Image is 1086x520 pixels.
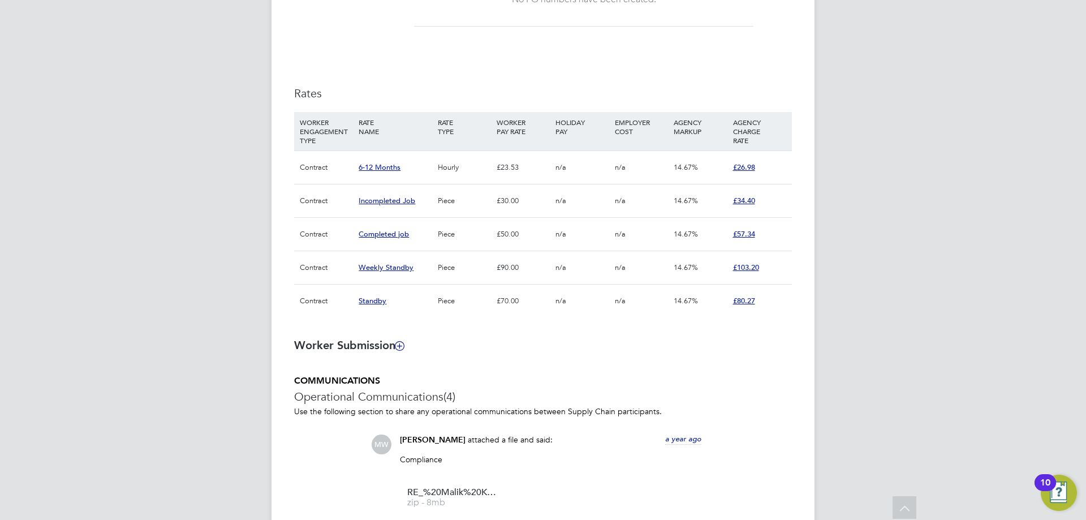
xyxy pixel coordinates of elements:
[407,488,498,507] a: RE_%20Malik%20Khan zip - 8mb
[297,112,356,151] div: WORKER ENGAGEMENT TYPE
[435,251,494,284] div: Piece
[494,285,553,317] div: £70.00
[435,112,494,141] div: RATE TYPE
[615,229,626,239] span: n/a
[615,263,626,272] span: n/a
[494,112,553,141] div: WORKER PAY RATE
[555,229,566,239] span: n/a
[730,112,789,151] div: AGENCY CHARGE RATE
[674,263,698,272] span: 14.67%
[733,296,755,306] span: £80.27
[555,296,566,306] span: n/a
[435,218,494,251] div: Piece
[612,112,671,141] div: EMPLOYER COST
[400,435,466,445] span: [PERSON_NAME]
[555,162,566,172] span: n/a
[294,389,792,404] h3: Operational Communications
[359,263,413,272] span: Weekly Standby
[359,229,409,239] span: Completed job
[674,196,698,205] span: 14.67%
[400,454,701,465] p: Compliance
[674,162,698,172] span: 14.67%
[1041,475,1077,511] button: Open Resource Center, 10 new notifications
[674,296,698,306] span: 14.67%
[359,162,400,172] span: 6-12 Months
[297,184,356,217] div: Contract
[372,435,391,454] span: MW
[443,389,455,404] span: (4)
[297,285,356,317] div: Contract
[435,151,494,184] div: Hourly
[671,112,730,141] div: AGENCY MARKUP
[733,263,759,272] span: £103.20
[733,229,755,239] span: £57.34
[407,498,498,507] span: zip - 8mb
[615,196,626,205] span: n/a
[468,435,553,445] span: attached a file and said:
[297,218,356,251] div: Contract
[555,263,566,272] span: n/a
[665,434,701,444] span: a year ago
[553,112,611,141] div: HOLIDAY PAY
[494,251,553,284] div: £90.00
[615,162,626,172] span: n/a
[435,184,494,217] div: Piece
[294,86,792,101] h3: Rates
[435,285,494,317] div: Piece
[615,296,626,306] span: n/a
[733,196,755,205] span: £34.40
[294,406,792,416] p: Use the following section to share any operational communications between Supply Chain participants.
[359,296,386,306] span: Standby
[294,338,404,352] b: Worker Submission
[733,162,755,172] span: £26.98
[494,151,553,184] div: £23.53
[297,251,356,284] div: Contract
[407,488,498,497] span: RE_%20Malik%20Khan
[555,196,566,205] span: n/a
[494,218,553,251] div: £50.00
[1040,483,1050,497] div: 10
[356,112,434,141] div: RATE NAME
[359,196,415,205] span: Incompleted Job
[297,151,356,184] div: Contract
[674,229,698,239] span: 14.67%
[494,184,553,217] div: £30.00
[294,375,792,387] h5: COMMUNICATIONS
